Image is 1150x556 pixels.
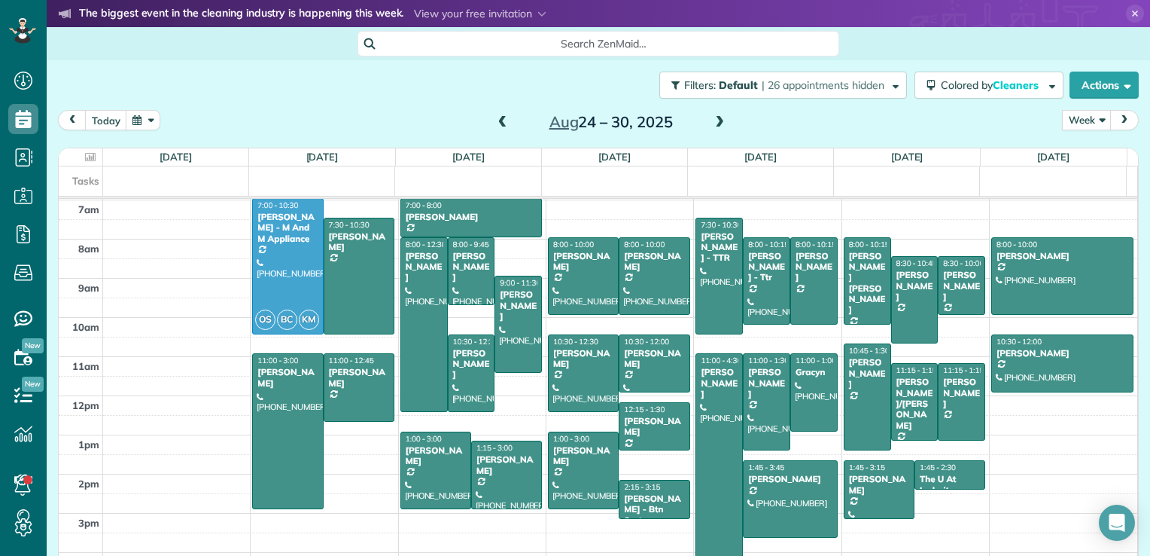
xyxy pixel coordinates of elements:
[499,289,537,322] div: [PERSON_NAME]
[406,200,442,210] span: 7:00 - 8:00
[623,251,685,273] div: [PERSON_NAME]
[452,348,491,380] div: [PERSON_NAME]
[257,356,298,365] span: 11:00 - 3:00
[1069,72,1139,99] button: Actions
[299,310,319,330] span: KM
[1110,110,1139,130] button: next
[405,212,537,222] div: [PERSON_NAME]
[624,482,660,492] span: 2:15 - 3:15
[553,240,594,249] span: 8:00 - 10:00
[849,463,885,472] span: 1:45 - 3:15
[762,78,884,92] span: | 26 appointments hidden
[329,356,374,365] span: 11:00 - 12:45
[701,356,741,365] span: 11:00 - 4:30
[943,365,984,375] span: 11:15 - 1:15
[701,220,741,230] span: 7:30 - 10:30
[996,337,1042,347] span: 10:30 - 12:00
[78,438,99,451] span: 1pm
[659,72,907,99] button: Filters: Default | 26 appointments hidden
[85,110,127,130] button: today
[552,348,614,370] div: [PERSON_NAME]
[744,151,777,163] a: [DATE]
[22,377,44,392] span: New
[552,251,614,273] div: [PERSON_NAME]
[624,337,669,347] span: 10:30 - 12:00
[78,478,99,490] span: 2pm
[1062,110,1112,130] button: Week
[896,270,934,302] div: [PERSON_NAME]
[700,231,738,264] div: [PERSON_NAME] - TTR
[849,346,890,356] span: 10:45 - 1:30
[72,175,99,187] span: Tasks
[623,348,685,370] div: [PERSON_NAME]
[996,348,1129,359] div: [PERSON_NAME]
[796,240,836,249] span: 8:00 - 10:15
[896,365,937,375] span: 11:15 - 1:15
[849,240,890,249] span: 8:00 - 10:15
[553,337,598,347] span: 10:30 - 12:30
[748,240,789,249] span: 8:00 - 10:15
[848,251,887,316] div: [PERSON_NAME] [PERSON_NAME]
[517,114,705,130] h2: 24 – 30, 2025
[1037,151,1069,163] a: [DATE]
[453,240,489,249] span: 8:00 - 9:45
[255,310,275,330] span: OS
[941,78,1044,92] span: Colored by
[993,78,1041,92] span: Cleaners
[78,203,99,215] span: 7am
[747,474,833,484] div: [PERSON_NAME]
[942,270,981,302] div: [PERSON_NAME]
[848,357,887,390] div: [PERSON_NAME]
[914,72,1063,99] button: Colored byCleaners
[58,110,87,130] button: prev
[22,338,44,353] span: New
[919,474,981,496] div: The U At Ledroit
[896,377,934,431] div: [PERSON_NAME]/[PERSON_NAME]
[996,240,1037,249] span: 8:00 - 10:00
[747,367,786,399] div: [PERSON_NAME]
[328,367,390,389] div: [PERSON_NAME]
[795,367,833,377] div: Gracyn
[257,212,318,244] div: [PERSON_NAME] - M And M Appliance
[329,220,370,230] span: 7:30 - 10:30
[500,278,540,288] span: 9:00 - 11:30
[920,463,956,472] span: 1:45 - 2:30
[72,399,99,411] span: 12pm
[891,151,923,163] a: [DATE]
[328,231,390,253] div: [PERSON_NAME]
[306,151,339,163] a: [DATE]
[795,251,833,283] div: [PERSON_NAME]
[549,112,579,131] span: Aug
[652,72,907,99] a: Filters: Default | 26 appointments hidden
[719,78,759,92] span: Default
[452,151,485,163] a: [DATE]
[72,321,99,333] span: 10am
[277,310,297,330] span: BC
[748,356,789,365] span: 11:00 - 1:30
[453,337,498,347] span: 10:30 - 12:30
[78,517,99,529] span: 3pm
[996,251,1129,261] div: [PERSON_NAME]
[72,360,99,372] span: 11am
[405,251,443,283] div: [PERSON_NAME]
[552,445,614,467] div: [PERSON_NAME]
[257,367,318,389] div: [PERSON_NAME]
[406,240,446,249] span: 8:00 - 12:30
[78,282,99,294] span: 9am
[943,258,984,268] span: 8:30 - 10:00
[748,463,784,472] span: 1:45 - 3:45
[553,434,589,444] span: 1:00 - 3:00
[623,493,685,526] div: [PERSON_NAME] - Btn Systems
[942,377,981,409] div: [PERSON_NAME]
[405,445,467,467] div: [PERSON_NAME]
[79,6,403,23] strong: The biggest event in the cleaning industry is happening this week.
[848,474,910,496] div: [PERSON_NAME]
[160,151,192,163] a: [DATE]
[406,434,442,444] span: 1:00 - 3:00
[796,356,836,365] span: 11:00 - 1:00
[624,405,665,414] span: 12:15 - 1:30
[1099,505,1135,541] div: Open Intercom Messenger
[700,367,738,399] div: [PERSON_NAME]
[624,240,665,249] span: 8:00 - 10:00
[684,78,716,92] span: Filters:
